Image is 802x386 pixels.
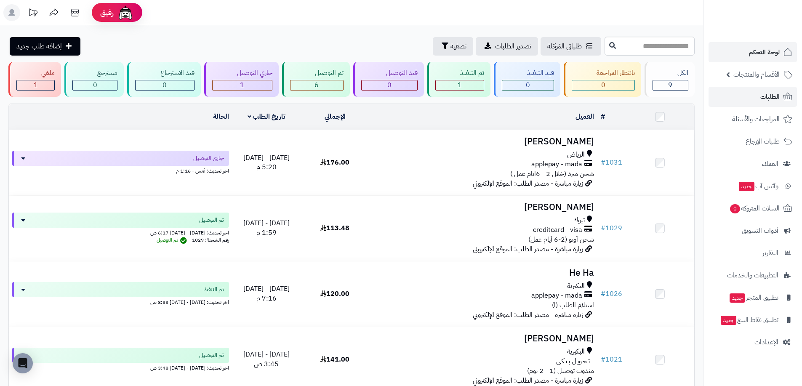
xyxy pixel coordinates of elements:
[450,41,466,51] span: تصفية
[573,216,585,225] span: تبوك
[248,112,286,122] a: تاريخ الطلب
[213,112,229,122] a: الحالة
[502,68,554,78] div: قيد التنفيذ
[567,281,585,291] span: البكيرية
[373,334,594,343] h3: [PERSON_NAME]
[709,176,797,196] a: وآتس آبجديد
[643,62,696,97] a: الكل9
[243,153,290,173] span: [DATE] - [DATE] 5:20 م
[730,293,745,303] span: جديد
[552,300,594,310] span: استلام الطلب (ا)
[10,37,80,56] a: إضافة طلب جديد
[192,236,229,244] span: رقم الشحنة: 1029
[12,297,229,306] div: اخر تحديث: [DATE] - [DATE] 8:33 ص
[730,204,741,214] span: 0
[212,68,272,78] div: جاري التوصيل
[601,354,622,365] a: #1021
[760,91,780,103] span: الطلبات
[240,80,244,90] span: 1
[476,37,538,56] a: تصدير الطلبات
[426,62,492,97] a: تم التنفيذ 1
[12,228,229,237] div: اخر تحديث: [DATE] - [DATE] 6:17 ص
[157,236,189,244] span: تم التوصيل
[601,157,622,168] a: #1031
[7,62,63,97] a: ملغي 1
[436,80,484,90] div: 1
[653,68,688,78] div: الكل
[601,223,605,233] span: #
[742,225,778,237] span: أدوات التسويق
[709,198,797,218] a: السلات المتروكة0
[502,80,553,90] div: 0
[314,80,319,90] span: 6
[601,354,605,365] span: #
[73,80,117,90] div: 0
[320,289,349,299] span: 120.00
[533,225,582,235] span: creditcard - visa
[280,62,352,97] a: تم التوصيل 6
[72,68,117,78] div: مسترجع
[325,112,346,122] a: الإجمالي
[12,363,229,372] div: اخر تحديث: [DATE] - [DATE] 3:48 ص
[668,80,672,90] span: 9
[492,62,562,97] a: قيد التنفيذ 0
[709,131,797,152] a: طلبات الإرجاع
[243,284,290,303] span: [DATE] - [DATE] 7:16 م
[567,347,585,357] span: البكيرية
[601,289,605,299] span: #
[373,268,594,278] h3: He Ha
[373,137,594,146] h3: [PERSON_NAME]
[601,80,605,90] span: 0
[567,150,585,160] span: الرياض
[746,136,780,147] span: طلبات الإرجاع
[290,80,343,90] div: 6
[709,109,797,129] a: المراجعات والأسئلة
[721,316,736,325] span: جديد
[729,202,780,214] span: السلات المتروكة
[601,289,622,299] a: #1026
[528,234,594,245] span: شحن أوتو (2-6 أيام عمل)
[709,288,797,308] a: تطبيق المتجرجديد
[547,41,582,51] span: طلباتي المُوكلة
[352,62,426,97] a: قيد التوصيل 0
[361,68,418,78] div: قيد التوصيل
[458,80,462,90] span: 1
[117,4,134,21] img: ai-face.png
[435,68,484,78] div: تم التنفيذ
[709,221,797,241] a: أدوات التسويق
[762,158,778,170] span: العملاء
[199,351,224,359] span: تم التوصيل
[733,69,780,80] span: الأقسام والمنتجات
[732,113,780,125] span: المراجعات والأسئلة
[709,154,797,174] a: العملاء
[727,269,778,281] span: التطبيقات والخدمات
[709,42,797,62] a: لوحة التحكم
[709,87,797,107] a: الطلبات
[135,68,194,78] div: قيد الاسترجاع
[136,80,194,90] div: 0
[576,112,594,122] a: العميل
[745,6,794,24] img: logo-2.png
[749,46,780,58] span: لوحة التحكم
[739,182,754,191] span: جديد
[199,216,224,224] span: تم التوصيل
[709,265,797,285] a: التطبيقات والخدمات
[762,247,778,259] span: التقارير
[709,310,797,330] a: تطبيق نقاط البيعجديد
[473,244,583,254] span: زيارة مباشرة - مصدر الطلب: الموقع الإلكتروني
[720,314,778,326] span: تطبيق نقاط البيع
[16,41,62,51] span: إضافة طلب جديد
[202,62,280,97] a: جاري التوصيل 1
[738,180,778,192] span: وآتس آب
[290,68,344,78] div: تم التوصيل
[562,62,643,97] a: بانتظار المراجعة 0
[204,285,224,294] span: تم التنفيذ
[495,41,531,51] span: تصدير الطلبات
[163,80,167,90] span: 0
[362,80,417,90] div: 0
[601,112,605,122] a: #
[473,310,583,320] span: زيارة مباشرة - مصدر الطلب: الموقع الإلكتروني
[93,80,97,90] span: 0
[213,80,272,90] div: 1
[531,160,582,169] span: applepay - mada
